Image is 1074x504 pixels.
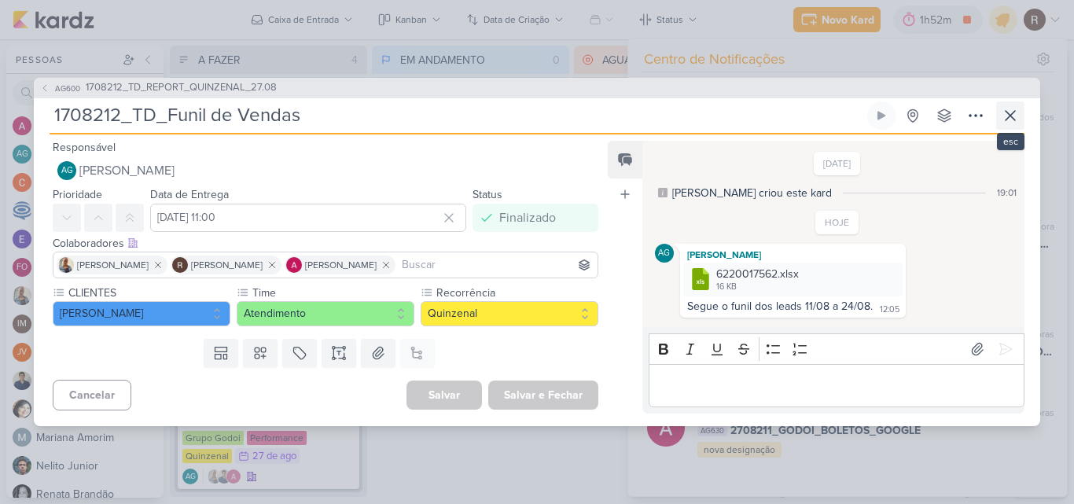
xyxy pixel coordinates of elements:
div: 12:05 [880,304,899,316]
button: AG [PERSON_NAME] [53,156,598,185]
span: [PERSON_NAME] [305,258,377,272]
button: AG600 1708212_TD_REPORT_QUINZENAL_27.08 [40,80,277,96]
label: Time [251,285,414,301]
button: Cancelar [53,380,131,410]
label: Prioridade [53,188,102,201]
img: Rafael Dornelles [172,257,188,273]
input: Buscar [399,256,594,274]
div: Aline Gimenez Graciano [655,244,674,263]
div: 16 KB [716,281,799,293]
div: Aline Gimenez Graciano [57,161,76,180]
img: Iara Santos [58,257,74,273]
div: Segue o funil dos leads 11/08 a 24/08. [687,300,873,313]
input: Kard Sem Título [50,101,864,130]
div: [PERSON_NAME] criou este kard [672,185,832,201]
p: AG [658,249,670,258]
div: 6220017562.xlsx [683,263,903,296]
div: Ligar relógio [875,109,888,122]
img: Alessandra Gomes [286,257,302,273]
label: Data de Entrega [150,188,229,201]
span: [PERSON_NAME] [191,258,263,272]
div: [PERSON_NAME] [683,247,903,263]
button: Atendimento [237,301,414,326]
button: Quinzenal [421,301,598,326]
span: 1708212_TD_REPORT_QUINZENAL_27.08 [86,80,277,96]
label: Status [473,188,502,201]
div: Editor toolbar [649,333,1024,364]
div: esc [997,133,1024,150]
p: AG [61,167,73,175]
div: Editor editing area: main [649,364,1024,407]
button: [PERSON_NAME] [53,301,230,326]
span: [PERSON_NAME] [77,258,149,272]
button: Finalizado [473,204,598,232]
div: Finalizado [499,208,556,227]
div: 19:01 [997,186,1017,200]
div: 6220017562.xlsx [716,266,799,282]
span: [PERSON_NAME] [79,161,175,180]
span: AG600 [53,83,83,94]
label: CLIENTES [67,285,230,301]
label: Responsável [53,141,116,154]
div: Colaboradores [53,235,598,252]
label: Recorrência [435,285,598,301]
input: Select a date [150,204,466,232]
